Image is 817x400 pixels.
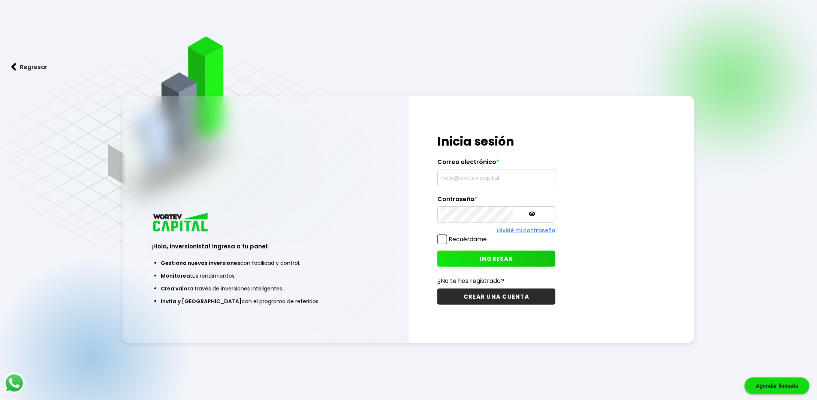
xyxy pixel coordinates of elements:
[161,285,190,292] span: Crea valor
[4,373,25,394] img: logos_whatsapp-icon.242b2217.svg
[161,257,371,269] li: con facilidad y control.
[161,269,371,282] li: tus rendimientos.
[161,295,371,308] li: con el programa de referidos.
[437,276,555,305] a: ¿No te has registrado?CREAR UNA CUENTA
[437,158,555,170] label: Correo electrónico
[151,242,380,251] h3: ¡Hola, inversionista! Ingresa a tu panel:
[437,132,555,150] h1: Inicia sesión
[480,255,513,263] span: INGRESAR
[745,377,810,394] div: Agendar llamada
[151,212,211,234] img: logo_wortev_capital
[441,170,552,186] input: hola@wortev.capital
[161,259,240,267] span: Gestiona nuevas inversiones
[437,289,555,305] button: CREAR UNA CUENTA
[437,195,555,207] label: Contraseña
[161,282,371,295] li: a través de inversiones inteligentes.
[449,235,487,244] label: Recuérdame
[11,63,16,71] img: flecha izquierda
[437,276,555,286] p: ¿No te has registrado?
[497,227,555,234] a: Olvidé mi contraseña
[161,272,190,280] span: Monitorea
[437,251,555,267] button: INGRESAR
[161,298,242,305] span: Invita y [GEOGRAPHIC_DATA]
